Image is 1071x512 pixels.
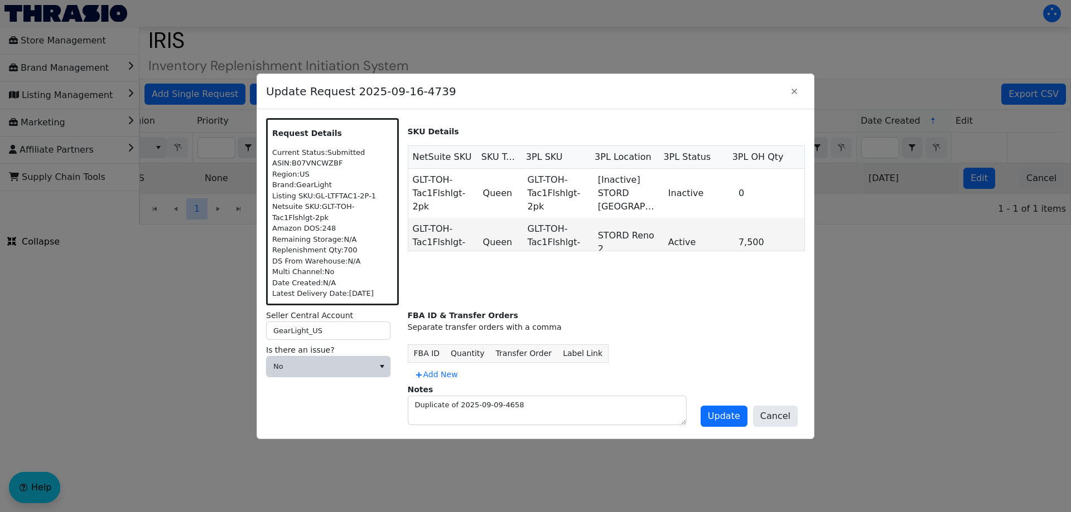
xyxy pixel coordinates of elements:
span: No [273,361,367,372]
span: Update [708,409,740,423]
div: Latest Delivery Date: [DATE] [272,288,393,299]
button: Cancel [753,406,798,427]
span: NetSuite SKU [413,150,472,164]
div: FBA ID & Transfer Orders [408,310,805,321]
div: Brand: GearLight [272,179,393,191]
th: FBA ID [408,344,445,362]
td: GLT-TOH-Tac1Flshlgt-2pk [523,218,594,267]
div: Remaining Storage: N/A [272,234,393,245]
button: Close [784,81,805,102]
textarea: Duplicate of 2025-09-09-4658 [408,396,686,425]
button: Update [701,406,747,427]
span: 3PL Location [595,150,652,164]
div: DS From Warehouse: N/A [272,256,393,267]
td: 0 [734,169,804,218]
p: SKU Details [408,126,805,138]
div: Separate transfer orders with a comma [408,321,805,333]
th: Label Link [557,344,608,362]
td: Queen [479,169,523,218]
span: Cancel [760,409,790,423]
td: [Inactive] STORD [GEOGRAPHIC_DATA] [594,169,664,218]
label: Is there an issue? [266,344,399,356]
td: Inactive [664,169,734,218]
td: GLT-TOH-Tac1Flshlgt-2pk [408,169,479,218]
td: Active [664,218,734,267]
td: GLT-TOH-Tac1Flshlgt-2pk [408,218,479,267]
label: Seller Central Account [266,310,399,321]
div: ASIN: B07VNCWZBF [272,158,393,169]
span: 3PL OH Qty [732,150,784,164]
td: GLT-TOH-Tac1Flshlgt-2pk [523,169,594,218]
th: Transfer Order [490,344,558,362]
div: Listing SKU: GL-LTFTAC1-2P-1 [272,191,393,202]
div: Current Status: Submitted [272,147,393,158]
button: select [374,357,390,377]
th: Quantity [445,344,490,362]
span: SKU Type [481,150,517,164]
div: Netsuite SKU: GLT-TOH-Tac1Flshlgt-2pk [272,201,393,223]
span: Add New [414,369,458,381]
div: Date Created: N/A [272,277,393,289]
td: 7,500 [734,218,804,267]
td: Queen [479,218,523,267]
div: Replenishment Qty: 700 [272,245,393,256]
span: 3PL Status [663,150,711,164]
span: Update Request 2025-09-16-4739 [266,77,784,105]
div: Region: US [272,169,393,180]
td: STORD Reno 2 [594,218,664,267]
p: Request Details [272,128,393,139]
button: Add New [408,365,465,384]
div: Multi Channel: No [272,266,393,277]
span: 3PL SKU [526,150,563,164]
div: Amazon DOS: 248 [272,223,393,234]
label: Notes [408,385,433,394]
